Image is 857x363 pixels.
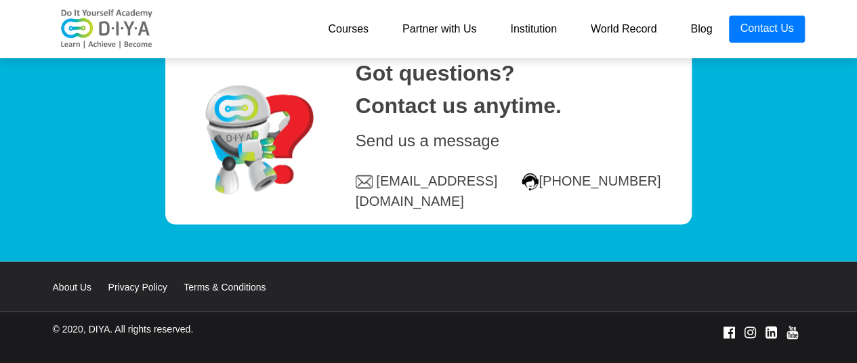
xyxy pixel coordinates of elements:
[385,16,493,43] a: Partner with Us
[108,281,181,292] a: Privacy Policy
[189,61,335,207] img: Diya%20Mascot2-min.png
[356,175,373,188] img: slide-17-icon1.png
[356,173,498,208] a: [EMAIL_ADDRESS][DOMAIN_NAME]
[574,16,674,43] a: World Record
[346,57,678,122] div: Got questions? Contact us anytime.
[43,322,558,342] div: © 2020, DIYA. All rights reserved.
[184,281,279,292] a: Terms & Conditions
[493,16,573,43] a: Institution
[346,129,678,153] div: Send us a message
[729,16,804,43] a: Contact Us
[53,281,106,292] a: About Us
[53,9,161,49] img: logo-v2.png
[522,173,539,190] img: slide-17-icon2.png
[311,16,385,43] a: Courses
[511,170,678,211] div: [PHONE_NUMBER]
[673,16,729,43] a: Blog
